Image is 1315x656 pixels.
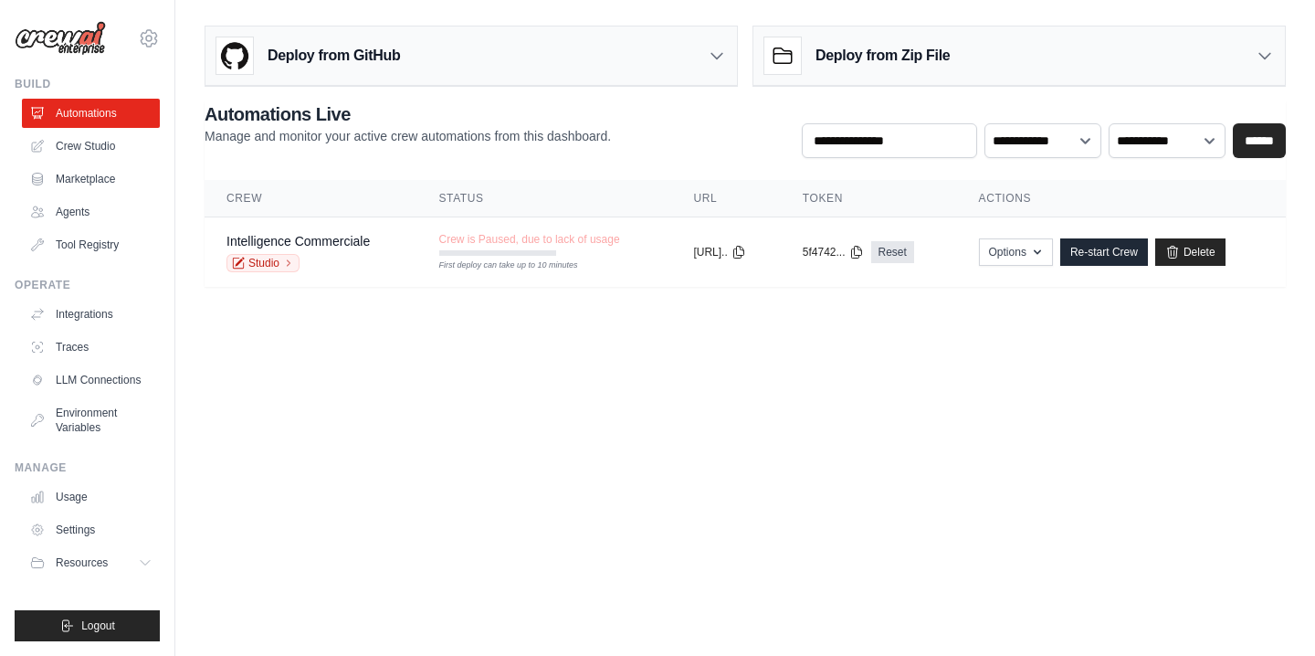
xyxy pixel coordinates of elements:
th: Crew [205,180,417,217]
a: Reset [871,241,914,263]
a: Integrations [22,300,160,329]
h2: Automations Live [205,101,611,127]
th: URL [671,180,780,217]
span: Crew is Paused, due to lack of usage [439,232,620,247]
a: Settings [22,515,160,545]
a: Traces [22,333,160,362]
div: Operate [15,278,160,292]
a: Re-start Crew [1060,238,1148,266]
a: Usage [22,482,160,512]
h3: Deploy from GitHub [268,45,400,67]
button: Options [979,238,1053,266]
a: Studio [226,254,300,272]
div: Build [15,77,160,91]
p: Manage and monitor your active crew automations from this dashboard. [205,127,611,145]
span: Resources [56,555,108,570]
th: Status [417,180,672,217]
a: Delete [1155,238,1226,266]
button: 5f4742... [803,245,864,259]
a: Environment Variables [22,398,160,442]
img: Logo [15,21,106,56]
div: First deploy can take up to 10 minutes [439,259,556,272]
a: Marketplace [22,164,160,194]
a: Agents [22,197,160,227]
h3: Deploy from Zip File [815,45,950,67]
a: Crew Studio [22,132,160,161]
span: Logout [81,619,115,633]
button: Resources [22,548,160,577]
a: LLM Connections [22,365,160,395]
th: Token [781,180,957,217]
a: Automations [22,99,160,128]
button: Logout [15,610,160,641]
div: Manage [15,460,160,475]
img: GitHub Logo [216,37,253,74]
a: Intelligence Commerciale [226,234,370,249]
th: Actions [957,180,1286,217]
a: Tool Registry [22,230,160,259]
